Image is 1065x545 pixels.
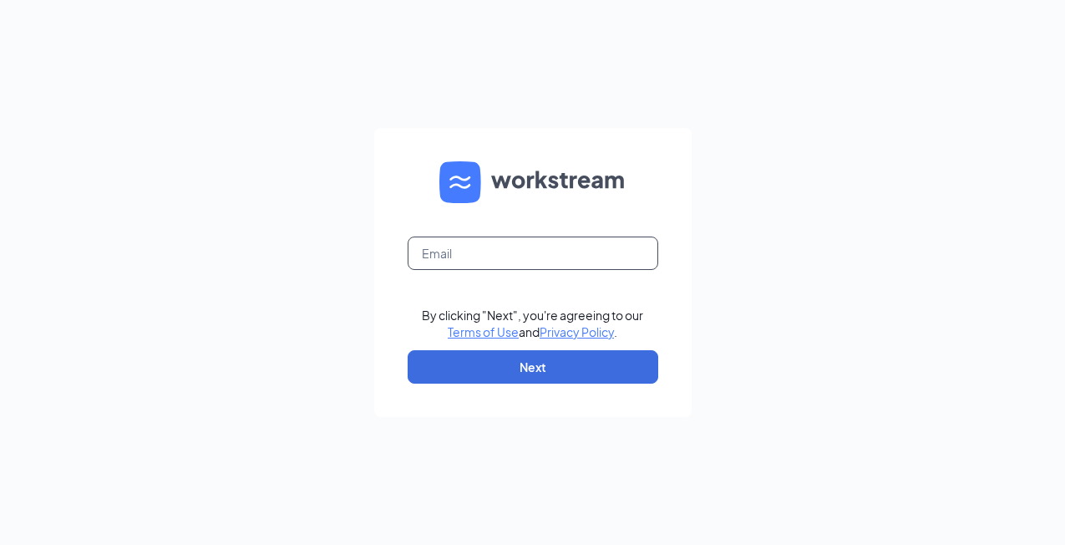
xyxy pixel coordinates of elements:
[540,324,614,339] a: Privacy Policy
[408,237,658,270] input: Email
[422,307,643,340] div: By clicking "Next", you're agreeing to our and .
[408,350,658,384] button: Next
[448,324,519,339] a: Terms of Use
[439,161,626,203] img: WS logo and Workstream text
